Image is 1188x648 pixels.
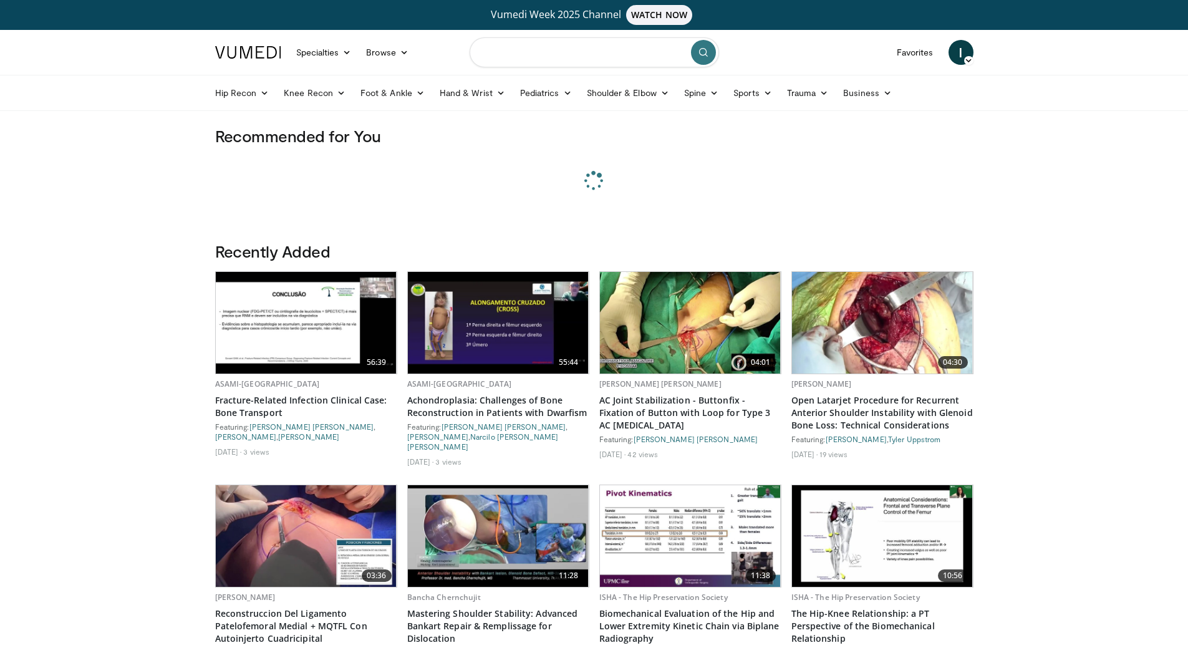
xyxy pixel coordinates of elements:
img: 2b2da37e-a9b6-423e-b87e-b89ec568d167.620x360_q85_upscale.jpg [792,272,973,374]
a: [PERSON_NAME] [215,432,276,441]
a: Fracture-Related Infection Clinical Case: Bone Transport [215,394,397,419]
a: Shoulder & Elbow [579,80,677,105]
span: 11:38 [746,569,776,582]
img: c2f644dc-a967-485d-903d-283ce6bc3929.620x360_q85_upscale.jpg [600,272,781,374]
a: [PERSON_NAME] [PERSON_NAME] [249,422,374,431]
a: Foot & Ankle [353,80,432,105]
span: 11:28 [554,569,584,582]
a: Sports [726,80,780,105]
a: Knee Recon [276,80,353,105]
a: Trauma [780,80,836,105]
li: [DATE] [791,449,818,459]
span: 03:36 [362,569,392,582]
div: Featuring: , [791,434,973,444]
img: 4f2bc282-22c3-41e7-a3f0-d3b33e5d5e41.620x360_q85_upscale.jpg [408,272,589,374]
a: Favorites [889,40,941,65]
span: 04:01 [746,356,776,369]
a: [PERSON_NAME] [791,379,852,389]
a: [PERSON_NAME] [826,435,887,443]
a: Mastering Shoulder Stability: Advanced Bankart Repair & Remplissage for Dislocation [407,607,589,645]
a: Narcilo [PERSON_NAME] [PERSON_NAME] [407,432,559,451]
a: 10:56 [792,485,973,587]
a: Business [836,80,899,105]
li: [DATE] [599,449,626,459]
a: [PERSON_NAME] [215,592,276,602]
a: 04:01 [600,272,781,374]
a: ASAMI-[GEOGRAPHIC_DATA] [407,379,512,389]
a: Spine [677,80,726,105]
a: [PERSON_NAME] [407,432,468,441]
a: Specialties [289,40,359,65]
div: Featuring: , , [407,422,589,452]
a: Achondroplasia: Challenges of Bone Reconstruction in Patients with Dwarfism [407,394,589,419]
img: 12bfd8a1-61c9-4857-9f26-c8a25e8997c8.620x360_q85_upscale.jpg [408,485,589,587]
img: VuMedi Logo [215,46,281,59]
h3: Recently Added [215,241,973,261]
a: 11:28 [408,485,589,587]
li: [DATE] [407,457,434,467]
a: [PERSON_NAME] [PERSON_NAME] [634,435,758,443]
a: Browse [359,40,416,65]
a: [PERSON_NAME] [PERSON_NAME] [442,422,566,431]
a: [PERSON_NAME] [278,432,339,441]
span: 10:56 [938,569,968,582]
span: 55:44 [554,356,584,369]
li: 3 views [243,447,269,457]
input: Search topics, interventions [470,37,719,67]
img: 48f6f21f-43ea-44b1-a4e1-5668875d038e.620x360_q85_upscale.jpg [216,485,397,587]
a: 11:38 [600,485,781,587]
li: [DATE] [215,447,242,457]
a: AC Joint Stabilization - Buttonfix - Fixation of Button with Loop for Type 3 AC [MEDICAL_DATA] [599,394,781,432]
a: ISHA - The Hip Preservation Society [791,592,920,602]
span: 56:39 [362,356,392,369]
span: 04:30 [938,356,968,369]
a: The Hip-Knee Relationship: a PT Perspective of the Biomechanical Relationship [791,607,973,645]
div: Featuring: , , [215,422,397,442]
li: 42 views [627,449,658,459]
span: WATCH NOW [626,5,692,25]
a: 04:30 [792,272,973,374]
a: Open Latarjet Procedure for Recurrent Anterior Shoulder Instability with Glenoid Bone Loss: Techn... [791,394,973,432]
a: Tyler Uppstrom [888,435,940,443]
a: [PERSON_NAME] [PERSON_NAME] [599,379,722,389]
a: ASAMI-[GEOGRAPHIC_DATA] [215,379,320,389]
li: 3 views [435,457,461,467]
div: Featuring: [599,434,781,444]
a: Hand & Wrist [432,80,513,105]
a: ISHA - The Hip Preservation Society [599,592,728,602]
a: Hip Recon [208,80,277,105]
h3: Recommended for You [215,126,973,146]
img: 6da35c9a-c555-4f75-a3af-495e0ca8239f.620x360_q85_upscale.jpg [600,485,781,587]
a: 55:44 [408,272,589,374]
a: Reconstruccion Del Ligamento Patelofemoral Medial + MQTFL Con Autoinjerto Cuadricipital [215,607,397,645]
a: Pediatrics [513,80,579,105]
img: 292c1307-4274-4cce-a4ae-b6cd8cf7e8aa.620x360_q85_upscale.jpg [792,485,973,587]
li: 19 views [819,449,848,459]
img: 7827b68c-edda-4073-a757-b2e2fb0a5246.620x360_q85_upscale.jpg [216,272,397,374]
a: Bancha Chernchujit [407,592,481,602]
a: 03:36 [216,485,397,587]
a: I [949,40,973,65]
a: Biomechanical Evaluation of the Hip and Lower Extremity Kinetic Chain via Biplane Radiography [599,607,781,645]
a: Vumedi Week 2025 ChannelWATCH NOW [217,5,972,25]
a: 56:39 [216,272,397,374]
